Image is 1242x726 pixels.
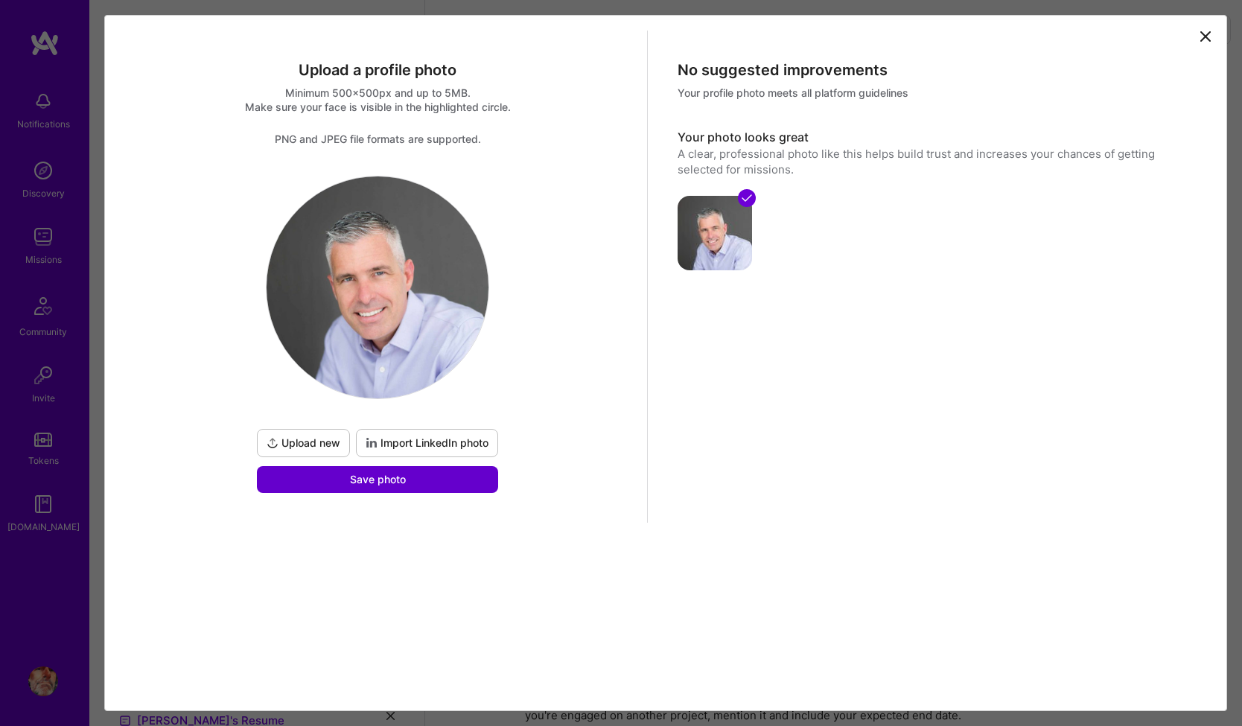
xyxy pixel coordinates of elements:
[678,60,1194,80] div: No suggested improvements
[678,86,1194,100] div: Your profile photo meets all platform guidelines
[356,429,498,457] button: Import LinkedIn photo
[257,466,498,493] button: Save photo
[120,60,636,80] div: Upload a profile photo
[366,436,488,450] span: Import LinkedIn photo
[267,436,340,450] span: Upload new
[257,429,350,457] button: Upload new
[356,429,498,457] div: To import a profile photo add your LinkedIn URL to your profile.
[678,146,1194,178] div: A clear, professional photo like this helps build trust and increases your chances of getting sel...
[267,437,278,449] i: icon UploadDark
[678,196,752,270] img: avatar
[678,130,1194,146] h3: Your photo looks great
[267,176,488,398] img: logo
[120,100,636,114] div: Make sure your face is visible in the highlighted circle.
[366,437,378,449] i: icon LinkedInDarkV2
[120,132,636,146] div: PNG and JPEG file formats are supported.
[350,472,406,487] span: Save photo
[254,176,501,493] div: logoUpload newImport LinkedIn photoSave photo
[120,86,636,100] div: Minimum 500x500px and up to 5MB.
